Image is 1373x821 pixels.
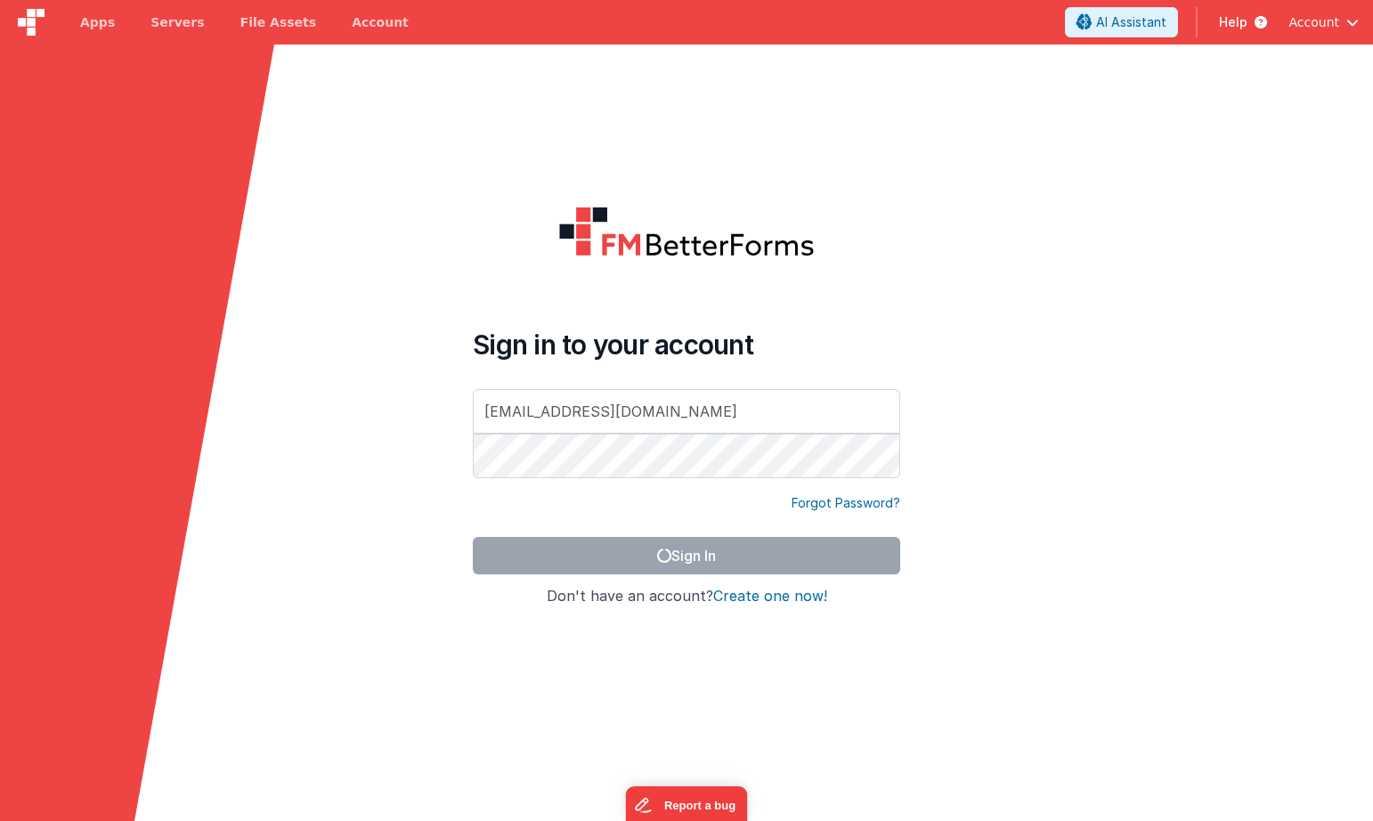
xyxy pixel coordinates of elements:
[473,329,900,361] h4: Sign in to your account
[473,589,900,605] h4: Don't have an account?
[1065,7,1178,37] button: AI Assistant
[473,389,900,434] input: Email Address
[150,13,204,31] span: Servers
[80,13,115,31] span: Apps
[713,589,827,605] button: Create one now!
[1288,13,1339,31] span: Account
[792,494,900,512] a: Forgot Password?
[1096,13,1166,31] span: AI Assistant
[473,537,900,574] button: Sign In
[240,13,317,31] span: File Assets
[1288,13,1359,31] button: Account
[1219,13,1247,31] span: Help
